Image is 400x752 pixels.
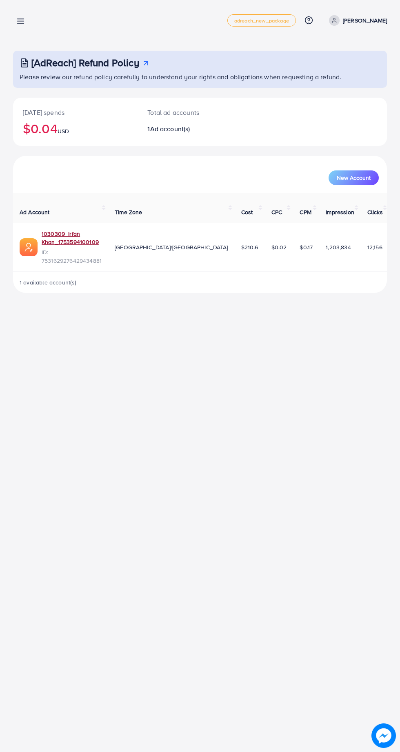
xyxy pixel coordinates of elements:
span: $0.17 [300,243,313,251]
span: Impression [326,208,354,216]
span: 1 available account(s) [20,278,77,286]
span: 1,203,834 [326,243,351,251]
span: Ad Account [20,208,50,216]
img: ic-ads-acc.e4c84228.svg [20,238,38,256]
span: New Account [337,175,371,181]
p: Total ad accounts [147,107,221,117]
span: CPC [271,208,282,216]
span: Ad account(s) [150,124,190,133]
p: [PERSON_NAME] [343,16,387,25]
span: ID: 7531629276429434881 [42,248,102,265]
button: New Account [329,170,379,185]
span: $210.6 [241,243,258,251]
span: CPM [300,208,311,216]
p: [DATE] spends [23,107,128,117]
h2: $0.04 [23,121,128,136]
h3: [AdReach] Refund Policy [31,57,139,69]
a: [PERSON_NAME] [326,15,387,26]
p: Please review our refund policy carefully to understand your rights and obligations when requesti... [20,72,382,82]
span: $0.02 [271,243,287,251]
a: adreach_new_package [227,14,296,27]
img: image [371,723,396,748]
span: 12,156 [367,243,382,251]
a: 1030309_Irfan Khan_1753594100109 [42,230,102,246]
span: adreach_new_package [234,18,289,23]
span: Time Zone [115,208,142,216]
h2: 1 [147,125,221,133]
span: USD [58,127,69,135]
span: Cost [241,208,253,216]
span: [GEOGRAPHIC_DATA]/[GEOGRAPHIC_DATA] [115,243,228,251]
span: Clicks [367,208,383,216]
